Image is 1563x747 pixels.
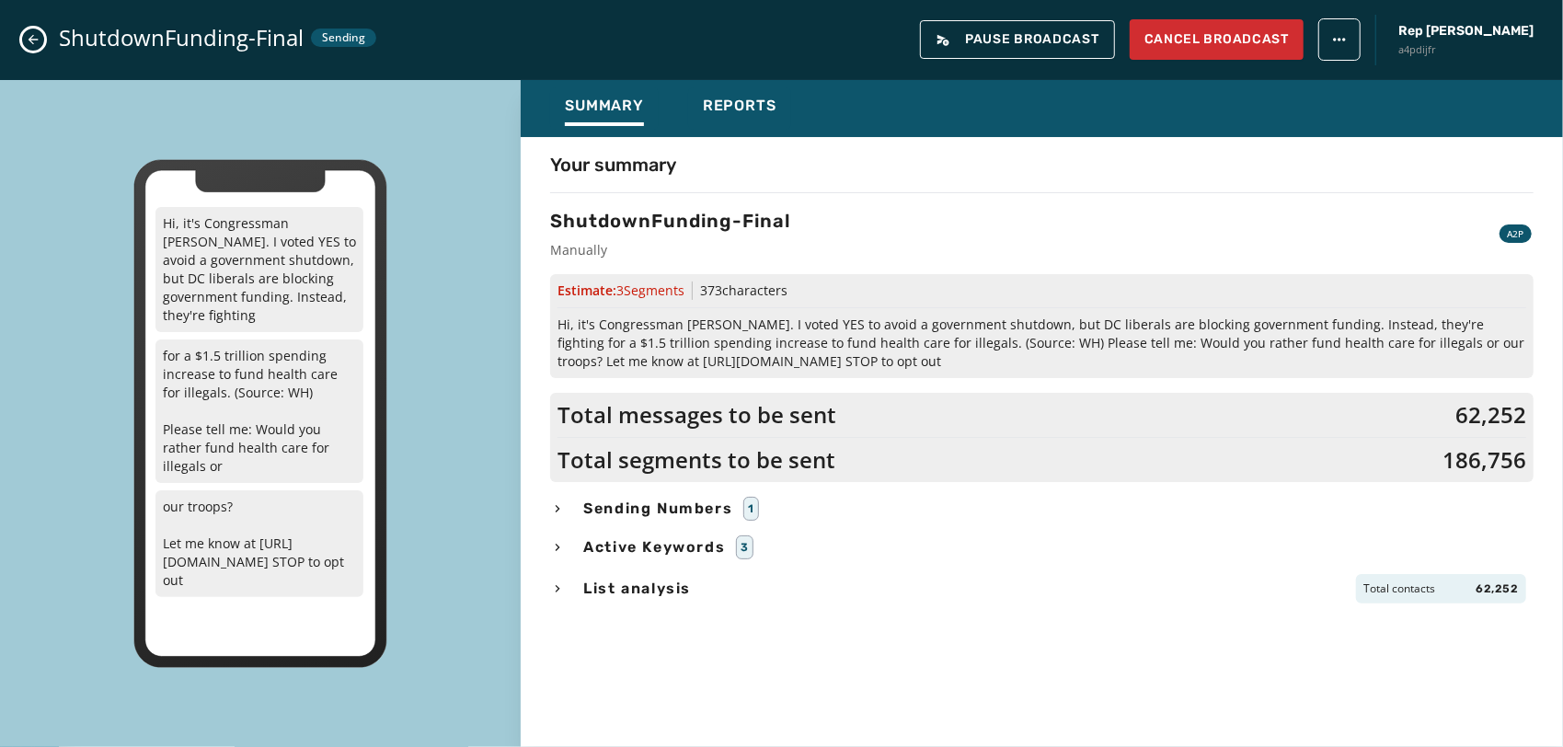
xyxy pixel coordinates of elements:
button: List analysisTotal contacts62,252 [550,574,1534,603]
div: 1 [743,497,759,521]
span: Active Keywords [580,536,729,558]
span: Reports [703,97,776,115]
h3: ShutdownFunding-Final [550,208,791,234]
span: Total contacts [1363,581,1435,596]
span: 62,252 [1455,400,1526,430]
span: Hi, it's Congressman [PERSON_NAME]. I voted YES to avoid a government shutdown, but DC liberals a... [557,316,1526,371]
button: Active Keywords3 [550,535,1534,559]
button: broadcast action menu [1318,18,1361,61]
div: 3 [736,535,753,559]
span: Manually [550,241,791,259]
div: A2P [1500,224,1532,243]
span: Pause Broadcast [936,32,1099,47]
span: Sending [322,30,365,45]
button: Reports [688,87,791,130]
p: our troops? Let me know at [URL][DOMAIN_NAME] STOP to opt out [155,490,363,597]
button: Sending Numbers1 [550,497,1534,521]
span: 3 Segment s [616,282,684,299]
span: Sending Numbers [580,498,736,520]
p: for a $1.5 trillion spending increase to fund health care for illegals. (Source: WH) Please tell ... [155,339,363,483]
button: Pause Broadcast [920,20,1115,59]
p: Hi, it's Congressman [PERSON_NAME]. I voted YES to avoid a government shutdown, but DC liberals a... [155,207,363,332]
span: 62,252 [1476,581,1519,596]
span: Summary [565,97,644,115]
span: Rep [PERSON_NAME] [1398,22,1534,40]
span: a4pdijfr [1398,42,1534,58]
span: Total messages to be sent [557,400,836,430]
button: Summary [550,87,659,130]
h4: Your summary [550,152,676,178]
span: Estimate: [557,282,684,300]
button: Cancel Broadcast [1130,19,1304,60]
span: List analysis [580,578,695,600]
span: 373 characters [700,282,787,299]
span: 186,756 [1442,445,1526,475]
span: Cancel Broadcast [1144,30,1289,49]
span: Total segments to be sent [557,445,835,475]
